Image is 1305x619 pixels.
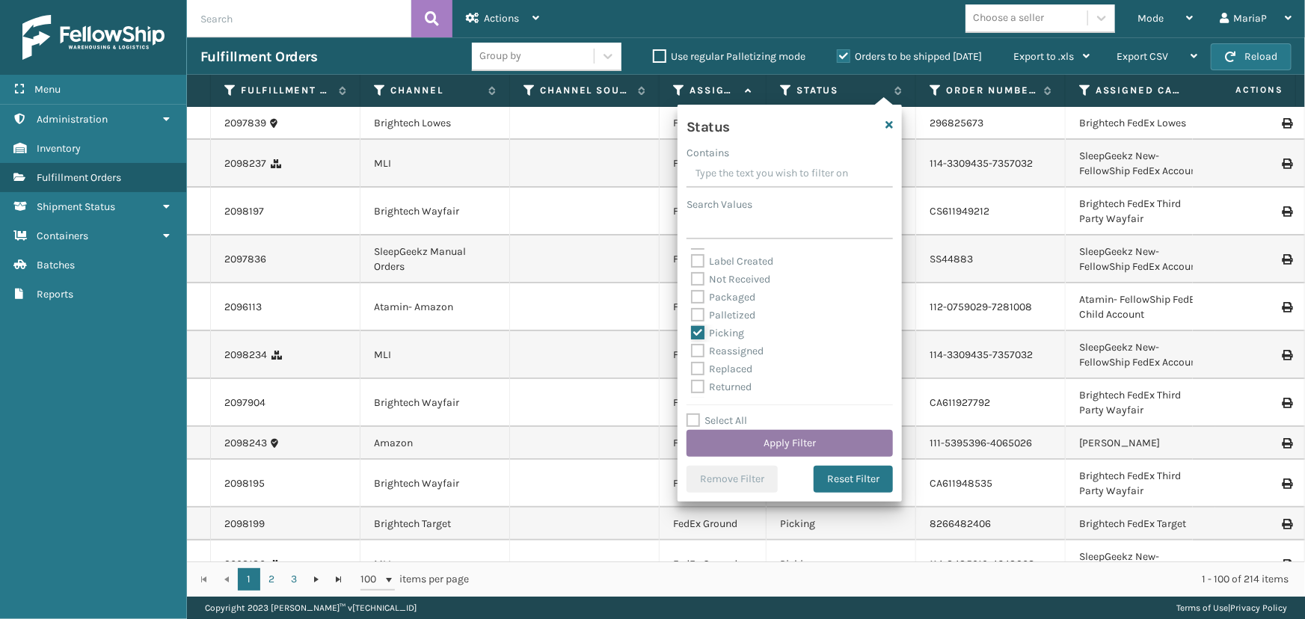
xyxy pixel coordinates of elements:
[1066,235,1215,283] td: SleepGeekz New-FellowShip FedEx Account
[360,283,510,331] td: Atamin- Amazon
[491,572,1289,587] div: 1 - 100 of 214 items
[1066,460,1215,508] td: Brightech FedEx Third Party Wayfair
[310,573,322,585] span: Go to the next page
[687,430,893,457] button: Apply Filter
[1066,283,1215,331] td: Atamin- FellowShip FedEx Child Account
[360,331,510,379] td: MLI
[360,541,510,588] td: MLI
[37,288,73,301] span: Reports
[916,508,1066,541] td: 8266482406
[691,363,752,375] label: Replaced
[660,283,767,331] td: FedEx Ground
[224,348,267,363] a: 2098234
[37,142,81,155] span: Inventory
[660,188,767,235] td: FedEx Ground
[260,568,283,591] a: 2
[660,460,767,508] td: FedEx Ground
[37,259,75,271] span: Batches
[660,107,767,140] td: FedEx Ground
[390,84,481,97] label: Channel
[22,15,165,60] img: logo
[660,331,767,379] td: FedEx Ground
[796,84,887,97] label: Status
[360,140,510,188] td: MLI
[814,466,893,493] button: Reset Filter
[37,171,121,184] span: Fulfillment Orders
[224,517,265,532] a: 2098199
[916,541,1066,588] td: 114-8485919-4648203
[916,379,1066,427] td: CA611927792
[360,460,510,508] td: Brightech Wayfair
[224,300,262,315] a: 2096113
[1137,12,1164,25] span: Mode
[479,49,521,64] div: Group by
[1282,398,1291,408] i: Print Label
[691,291,755,304] label: Packaged
[224,204,264,219] a: 2098197
[687,114,730,136] h4: Status
[333,573,345,585] span: Go to the last page
[691,237,752,250] label: Exit Scan
[660,508,767,541] td: FedEx Ground
[1176,603,1228,613] a: Terms of Use
[34,83,61,96] span: Menu
[224,252,266,267] a: 2097836
[224,156,266,171] a: 2098237
[224,116,266,131] a: 2097839
[283,568,305,591] a: 3
[224,557,265,572] a: 2098180
[1282,519,1291,529] i: Print Label
[767,508,916,541] td: Picking
[1282,350,1291,360] i: Print Label
[224,476,265,491] a: 2098195
[767,541,916,588] td: Picking
[305,568,328,591] a: Go to the next page
[1066,331,1215,379] td: SleepGeekz New-FellowShip FedEx Account
[1117,50,1168,63] span: Export CSV
[1282,478,1291,489] i: Print Label
[1096,84,1186,97] label: Assigned Carrier
[1066,107,1215,140] td: Brightech FedEx Lowes
[238,568,260,591] a: 1
[687,414,747,427] label: Select All
[1188,78,1292,102] span: Actions
[224,395,265,410] a: 2097904
[691,345,764,357] label: Reassigned
[37,200,115,213] span: Shipment Status
[241,84,331,97] label: Fulfillment Order Id
[1066,508,1215,541] td: Brightech FedEx Target
[1282,158,1291,169] i: Print Label
[540,84,630,97] label: Channel Source
[360,235,510,283] td: SleepGeekz Manual Orders
[484,12,519,25] span: Actions
[1282,206,1291,217] i: Print Label
[946,84,1037,97] label: Order Number
[691,309,755,321] label: Palletized
[691,255,773,268] label: Label Created
[916,107,1066,140] td: 296825673
[973,10,1044,26] div: Choose a seller
[687,145,729,161] label: Contains
[660,379,767,427] td: FedEx Ground
[660,140,767,188] td: FedEx Ground
[687,197,752,212] label: Search Values
[1176,597,1287,619] div: |
[660,541,767,588] td: FedEx Ground
[837,50,982,63] label: Orders to be shipped [DATE]
[916,331,1066,379] td: 114-3309435-7357032
[224,436,267,451] a: 2098243
[660,235,767,283] td: FedEx Ground
[1066,188,1215,235] td: Brightech FedEx Third Party Wayfair
[37,230,88,242] span: Containers
[1282,254,1291,265] i: Print Label
[360,568,470,591] span: items per page
[916,140,1066,188] td: 114-3309435-7357032
[1282,118,1291,129] i: Print Label
[687,466,778,493] button: Remove Filter
[690,84,737,97] label: Assigned Carrier Service
[916,188,1066,235] td: CS611949212
[1230,603,1287,613] a: Privacy Policy
[37,113,108,126] span: Administration
[691,381,752,393] label: Returned
[360,107,510,140] td: Brightech Lowes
